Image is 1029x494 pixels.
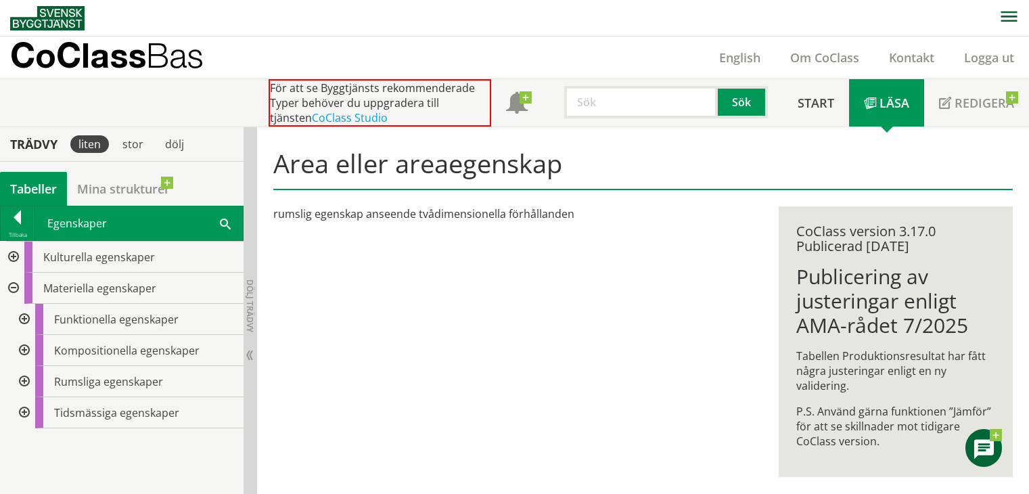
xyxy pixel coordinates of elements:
p: CoClass [10,47,204,63]
a: Läsa [849,79,924,127]
div: stor [114,135,152,153]
span: Start [798,95,834,111]
div: rumslig egenskap anseende tvådimensionella förhållanden [273,206,760,221]
a: CoClass Studio [312,110,388,125]
span: Funktionella egenskaper [54,312,179,327]
div: liten [70,135,109,153]
span: Rumsliga egenskaper [54,374,163,389]
span: Tidsmässiga egenskaper [54,405,179,420]
div: För att se Byggtjänsts rekommenderade Typer behöver du uppgradera till tjänsten [269,79,491,127]
span: Bas [146,35,204,75]
div: dölj [157,135,192,153]
span: Redigera [955,95,1014,111]
h1: Area eller areaegenskap [273,148,1013,190]
p: Tabellen Produktionsresultat har fått några justeringar enligt en ny validering. [796,349,995,393]
a: Logga ut [949,49,1029,66]
p: P.S. Använd gärna funktionen ”Jämför” för att se skillnader mot tidigare CoClass version. [796,404,995,449]
a: Redigera [924,79,1029,127]
a: Om CoClass [775,49,874,66]
div: Trädvy [3,137,65,152]
a: English [704,49,775,66]
span: Notifikationer [506,93,528,115]
a: CoClassBas [10,37,233,78]
span: Sök i tabellen [220,216,231,230]
h1: Publicering av justeringar enligt AMA-rådet 7/2025 [796,265,995,338]
a: Kontakt [874,49,949,66]
a: Mina strukturer [67,172,180,206]
input: Sök [564,86,718,118]
span: Läsa [879,95,909,111]
a: Start [783,79,849,127]
img: Svensk Byggtjänst [10,6,85,30]
span: Kulturella egenskaper [43,250,155,265]
div: Tillbaka [1,229,35,240]
div: Egenskaper [35,206,243,240]
span: Dölj trädvy [244,279,256,332]
button: Sök [718,86,768,118]
span: Materiella egenskaper [43,281,156,296]
span: Kompositionella egenskaper [54,343,200,358]
div: CoClass version 3.17.0 Publicerad [DATE] [796,224,995,254]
